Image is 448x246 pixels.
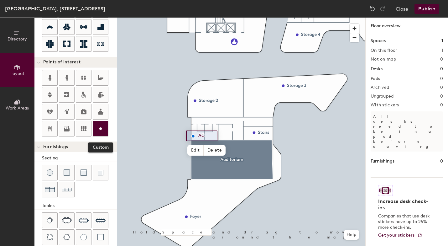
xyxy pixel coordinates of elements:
[62,185,72,195] img: Couch (x3)
[187,145,204,156] span: Edit
[76,229,91,245] button: Table (round)
[81,234,87,240] img: Table (round)
[59,165,75,180] button: Cushion
[62,217,72,223] img: Six seat table
[97,169,104,176] img: Couch (corner)
[371,111,443,152] p: All desks need to be in a pod before saving
[5,5,105,13] div: [GEOGRAPHIC_DATA], [STREET_ADDRESS]
[10,71,24,76] span: Layout
[371,66,383,72] h1: Desks
[440,76,443,81] h2: 0
[96,215,106,225] img: Ten seat table
[47,234,53,240] img: Four seat round table
[369,6,376,12] img: Undo
[379,6,386,12] img: Redo
[6,105,29,111] span: Work Areas
[8,36,27,42] span: Directory
[441,48,443,53] h2: 1
[378,185,393,196] img: Sticker logo
[64,169,70,176] img: Cushion
[42,165,58,180] button: Stool
[414,4,439,14] button: Publish
[59,229,75,245] button: Six seat round table
[42,182,58,197] button: Couch (x2)
[76,165,91,180] button: Couch (middle)
[42,212,58,228] button: Four seat table
[344,230,359,240] button: Help
[440,94,443,99] h2: 0
[93,229,108,245] button: Table (1x1)
[371,37,386,44] h1: Spaces
[440,57,443,62] h2: 0
[378,233,422,238] a: Get your stickers
[378,213,432,230] p: Companies that use desk stickers have up to 25% more check-ins.
[43,144,68,149] span: Furnishings
[76,212,91,228] button: Eight seat table
[59,212,75,228] button: Six seat table
[42,229,58,245] button: Four seat round table
[204,145,226,156] span: Delete
[371,158,394,165] h1: Furnishings
[371,57,396,62] h2: Not on map
[440,85,443,90] h2: 0
[93,121,108,136] button: Custom
[366,18,448,32] h1: Floor overview
[79,215,89,225] img: Eight seat table
[42,202,117,209] div: Tables
[371,94,394,99] h2: Ungrouped
[441,37,443,44] h1: 1
[45,184,55,195] img: Couch (x2)
[47,169,53,176] img: Stool
[93,212,108,228] button: Ten seat table
[440,158,443,165] h1: 0
[63,234,70,240] img: Six seat round table
[371,48,397,53] h2: On this floor
[396,4,408,14] button: Close
[93,165,108,180] button: Couch (corner)
[42,155,117,162] div: Seating
[371,76,380,81] h2: Pods
[59,182,75,197] button: Couch (x3)
[97,234,104,240] img: Table (1x1)
[81,169,87,176] img: Couch (middle)
[371,103,399,108] h2: With stickers
[378,233,415,238] span: Get your stickers
[43,60,81,65] span: Points of Interest
[378,198,432,211] h4: Increase desk check-ins
[440,66,443,72] h1: 0
[440,103,443,108] h2: 0
[371,85,389,90] h2: Archived
[47,217,53,223] img: Four seat table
